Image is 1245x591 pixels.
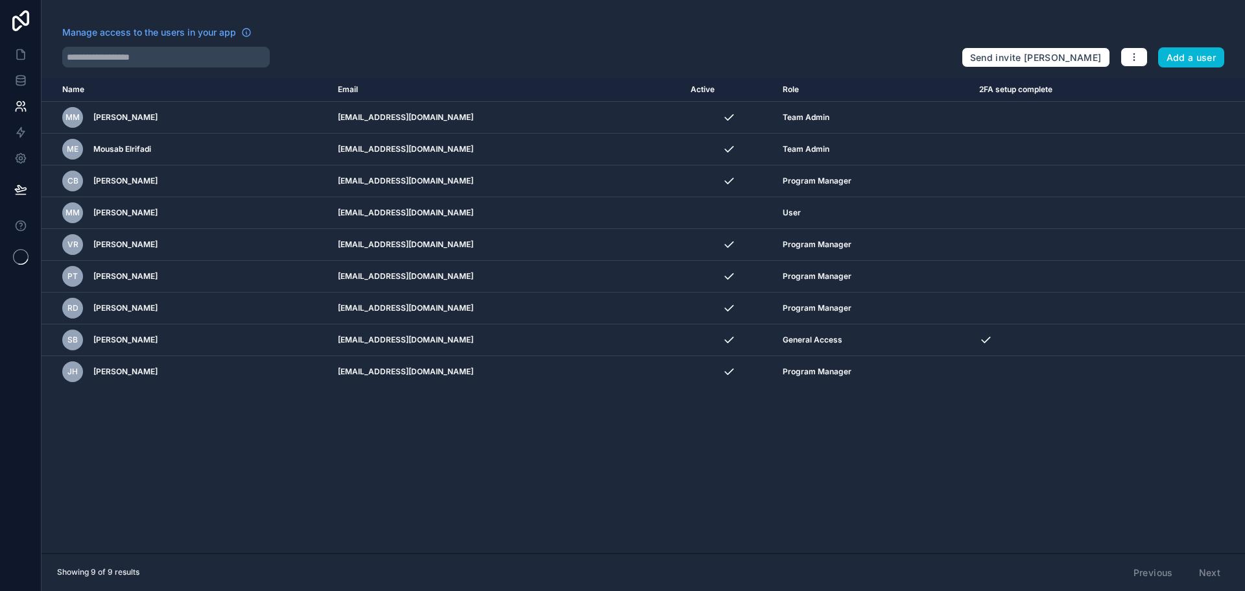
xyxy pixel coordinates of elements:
button: Send invite [PERSON_NAME] [962,47,1110,68]
span: Team Admin [783,112,829,123]
td: [EMAIL_ADDRESS][DOMAIN_NAME] [330,293,682,324]
span: MM [65,112,80,123]
span: [PERSON_NAME] [93,176,158,186]
th: Active [683,78,775,102]
td: [EMAIL_ADDRESS][DOMAIN_NAME] [330,324,682,356]
span: Manage access to the users in your app [62,26,236,39]
span: Program Manager [783,367,851,377]
span: Program Manager [783,303,851,313]
span: ME [67,144,78,154]
td: [EMAIL_ADDRESS][DOMAIN_NAME] [330,102,682,134]
span: [PERSON_NAME] [93,271,158,282]
td: [EMAIL_ADDRESS][DOMAIN_NAME] [330,356,682,388]
td: [EMAIL_ADDRESS][DOMAIN_NAME] [330,261,682,293]
th: 2FA setup complete [971,78,1178,102]
span: PT [67,271,78,282]
span: VR [67,239,78,250]
th: Email [330,78,682,102]
span: Team Admin [783,144,829,154]
td: [EMAIL_ADDRESS][DOMAIN_NAME] [330,229,682,261]
td: [EMAIL_ADDRESS][DOMAIN_NAME] [330,134,682,165]
span: Program Manager [783,271,851,282]
span: [PERSON_NAME] [93,367,158,377]
span: [PERSON_NAME] [93,208,158,218]
span: CB [67,176,78,186]
th: Role [775,78,971,102]
div: scrollable content [41,78,1245,553]
span: General Access [783,335,842,345]
span: [PERSON_NAME] [93,112,158,123]
button: Add a user [1158,47,1225,68]
span: Program Manager [783,176,851,186]
span: Program Manager [783,239,851,250]
td: [EMAIL_ADDRESS][DOMAIN_NAME] [330,165,682,197]
a: Manage access to the users in your app [62,26,252,39]
td: [EMAIL_ADDRESS][DOMAIN_NAME] [330,197,682,229]
span: [PERSON_NAME] [93,303,158,313]
span: Mousab Elrifadi [93,144,151,154]
span: [PERSON_NAME] [93,239,158,250]
span: MM [65,208,80,218]
span: User [783,208,801,218]
span: Showing 9 of 9 results [57,567,139,577]
span: [PERSON_NAME] [93,335,158,345]
span: RD [67,303,78,313]
th: Name [41,78,330,102]
span: SB [67,335,78,345]
span: JH [67,367,78,377]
